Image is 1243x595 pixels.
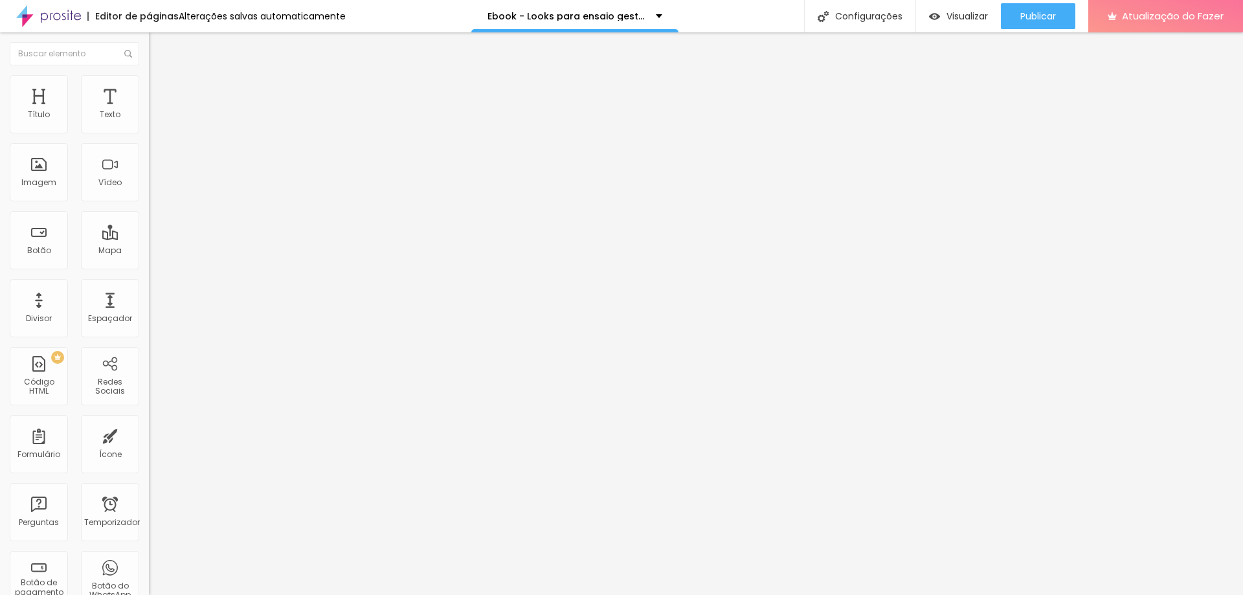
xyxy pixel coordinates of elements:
[27,245,51,256] font: Botão
[916,3,1001,29] button: Visualizar
[929,11,940,22] img: view-1.svg
[946,10,988,23] font: Visualizar
[1122,9,1224,23] font: Atualização do Fazer
[100,109,120,120] font: Texto
[818,11,829,22] img: Ícone
[21,177,56,188] font: Imagem
[835,10,902,23] font: Configurações
[124,50,132,58] img: Ícone
[88,313,132,324] font: Espaçador
[95,10,179,23] font: Editor de páginas
[99,449,122,460] font: Ícone
[10,42,139,65] input: Buscar elemento
[179,10,346,23] font: Alterações salvas automaticamente
[17,449,60,460] font: Formulário
[95,376,125,396] font: Redes Sociais
[19,517,59,528] font: Perguntas
[84,517,140,528] font: Temporizador
[98,245,122,256] font: Mapa
[28,109,50,120] font: Título
[26,313,52,324] font: Divisor
[1020,10,1056,23] font: Publicar
[1001,3,1075,29] button: Publicar
[487,10,660,23] font: Ebook - Looks para ensaio gestante
[98,177,122,188] font: Vídeo
[24,376,54,396] font: Código HTML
